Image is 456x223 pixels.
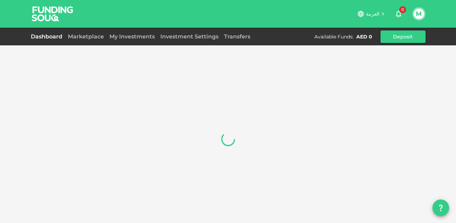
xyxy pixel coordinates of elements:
[392,7,405,21] button: 0
[381,30,426,43] button: Deposit
[314,33,354,40] div: Available Funds :
[221,33,253,40] a: Transfers
[158,33,221,40] a: Investment Settings
[414,9,424,19] button: M
[432,199,449,216] button: question
[399,6,406,13] span: 0
[356,33,372,40] div: AED 0
[65,33,107,40] a: Marketplace
[31,33,65,40] a: Dashboard
[366,11,380,17] span: العربية
[107,33,158,40] a: My Investments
